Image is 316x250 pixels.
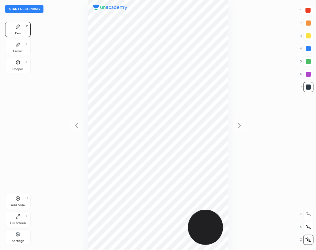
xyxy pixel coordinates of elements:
div: Z [300,235,313,245]
div: 1 [300,5,313,15]
div: X [300,222,313,232]
div: L [26,60,28,64]
div: 5 [300,56,313,67]
div: H [26,197,28,200]
div: 2 [300,18,313,28]
div: P [26,25,28,28]
div: Full screen [10,222,26,225]
div: C [300,209,313,219]
div: Add Slide [11,204,25,207]
div: Eraser [13,50,23,53]
div: E [26,43,28,46]
div: 4 [300,44,313,54]
img: logo.38c385cc.svg [93,5,127,10]
div: 6 [300,69,313,79]
div: F [26,214,28,218]
div: Shapes [12,68,23,71]
div: 3 [300,31,313,41]
div: 7 [300,82,313,92]
button: Start recording [5,5,43,13]
div: Pen [15,32,21,35]
div: Settings [12,239,24,243]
